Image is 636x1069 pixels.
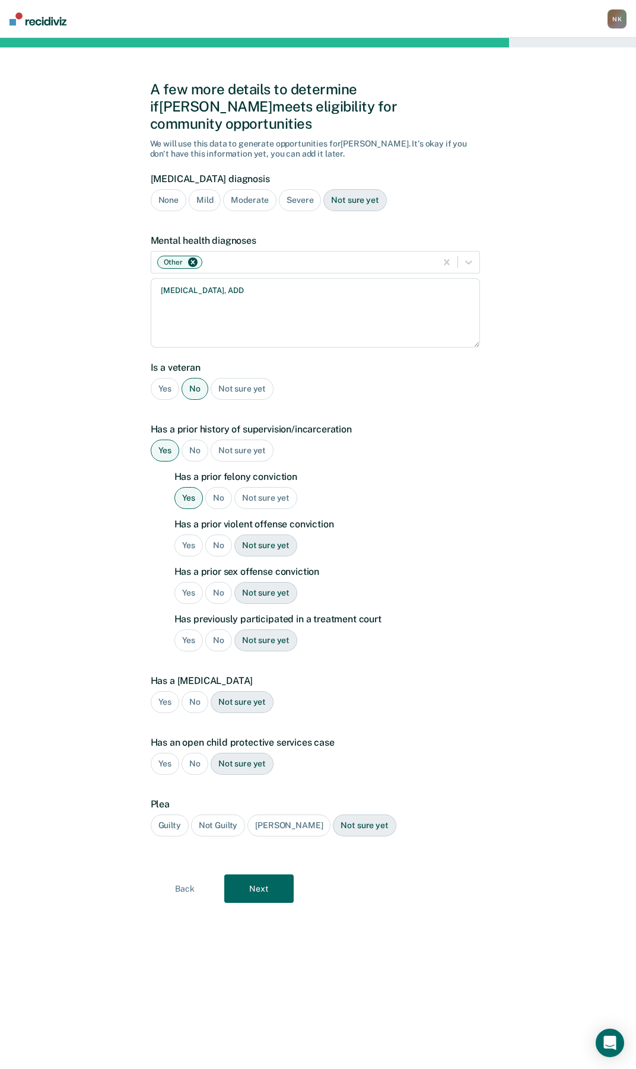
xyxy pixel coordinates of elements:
[211,440,274,462] div: Not sure yet
[160,256,185,268] div: Other
[211,691,274,713] div: Not sure yet
[223,189,276,211] div: Moderate
[224,874,294,903] button: Next
[211,753,274,775] div: Not sure yet
[151,753,180,775] div: Yes
[174,534,203,556] div: Yes
[211,378,274,400] div: Not sure yet
[174,582,203,604] div: Yes
[174,613,480,625] label: Has previously participated in a treatment court
[182,691,208,713] div: No
[151,675,480,686] label: Has a [MEDICAL_DATA]
[182,378,208,400] div: No
[189,189,221,211] div: Mild
[151,378,180,400] div: Yes
[205,534,232,556] div: No
[151,362,480,373] label: Is a veteran
[205,582,232,604] div: No
[205,487,232,509] div: No
[608,9,627,28] div: N K
[174,518,480,530] label: Has a prior violent offense conviction
[174,629,203,651] div: Yes
[234,487,297,509] div: Not sure yet
[151,235,480,246] label: Mental health diagnoses
[234,629,297,651] div: Not sure yet
[150,139,486,159] div: We will use this data to generate opportunities for [PERSON_NAME] . It's okay if you don't have t...
[191,815,246,836] div: Not Guilty
[174,487,203,509] div: Yes
[205,629,232,651] div: No
[9,12,66,26] img: Recidiviz
[174,566,480,577] label: Has a prior sex offense conviction
[174,471,480,482] label: Has a prior felony conviction
[182,753,208,775] div: No
[247,815,330,836] div: [PERSON_NAME]
[186,258,199,266] div: Remove Other
[333,815,396,836] div: Not sure yet
[151,173,480,184] label: [MEDICAL_DATA] diagnosis
[182,440,208,462] div: No
[151,189,186,211] div: None
[323,189,386,211] div: Not sure yet
[279,189,321,211] div: Severe
[151,798,480,810] label: Plea
[150,874,220,903] button: Back
[150,81,486,132] div: A few more details to determine if [PERSON_NAME] meets eligibility for community opportunities
[151,815,189,836] div: Guilty
[596,1029,624,1057] div: Open Intercom Messenger
[608,9,627,28] button: NK
[234,582,297,604] div: Not sure yet
[151,424,480,435] label: Has a prior history of supervision/incarceration
[151,278,480,348] textarea: [MEDICAL_DATA], ADD
[151,691,180,713] div: Yes
[151,737,480,748] label: Has an open child protective services case
[234,534,297,556] div: Not sure yet
[151,440,180,462] div: Yes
